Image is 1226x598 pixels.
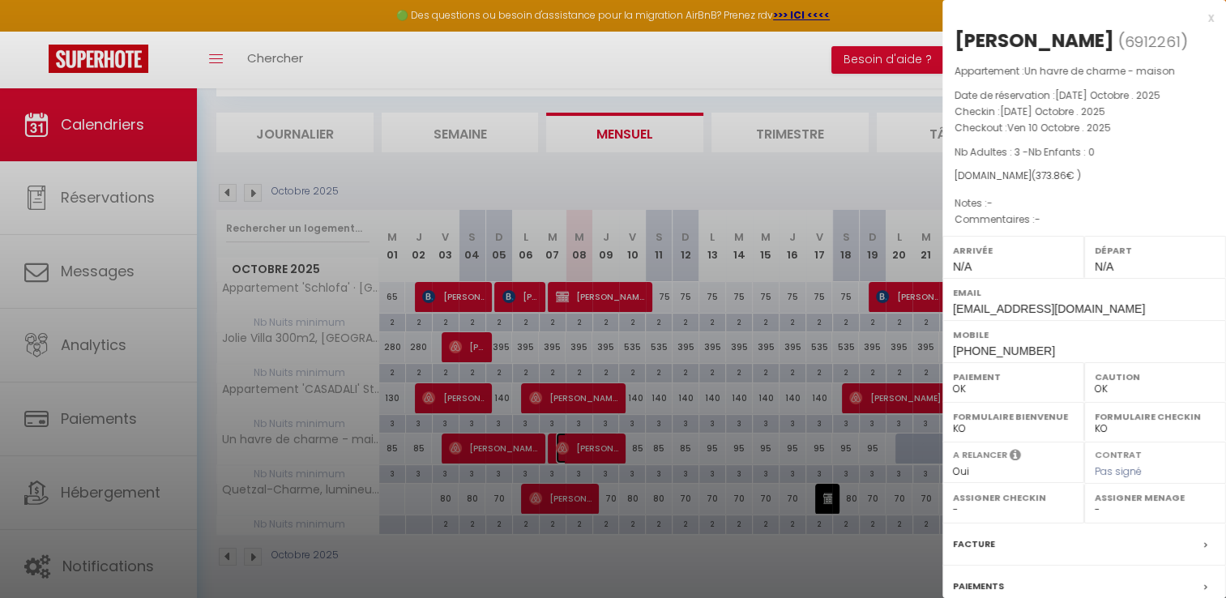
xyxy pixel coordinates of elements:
[955,104,1214,120] p: Checkin :
[1035,212,1040,226] span: -
[953,448,1007,462] label: A relancer
[955,211,1214,228] p: Commentaires :
[1000,105,1105,118] span: [DATE] Octobre . 2025
[955,195,1214,211] p: Notes :
[953,260,972,273] span: N/A
[942,8,1214,28] div: x
[953,344,1055,357] span: [PHONE_NUMBER]
[953,489,1074,506] label: Assigner Checkin
[953,369,1074,385] label: Paiement
[955,145,1095,159] span: Nb Adultes : 3 -
[1032,169,1081,182] span: ( € )
[955,169,1214,184] div: [DOMAIN_NAME]
[1036,169,1066,182] span: 373.86
[1095,464,1142,478] span: Pas signé
[953,327,1215,343] label: Mobile
[1055,88,1160,102] span: [DATE] Octobre . 2025
[1095,489,1215,506] label: Assigner Menage
[953,242,1074,258] label: Arrivée
[1095,408,1215,425] label: Formulaire Checkin
[1095,369,1215,385] label: Caution
[987,196,993,210] span: -
[953,536,995,553] label: Facture
[1024,64,1175,78] span: Un havre de charme - maison
[1095,448,1142,459] label: Contrat
[1010,448,1021,466] i: Sélectionner OUI si vous souhaiter envoyer les séquences de messages post-checkout
[953,302,1145,315] span: [EMAIL_ADDRESS][DOMAIN_NAME]
[953,578,1004,595] label: Paiements
[955,28,1114,53] div: [PERSON_NAME]
[953,284,1215,301] label: Email
[953,408,1074,425] label: Formulaire Bienvenue
[1095,242,1215,258] label: Départ
[1118,30,1188,53] span: ( )
[955,63,1214,79] p: Appartement :
[1095,260,1113,273] span: N/A
[1028,145,1095,159] span: Nb Enfants : 0
[955,120,1214,136] p: Checkout :
[1007,121,1111,135] span: Ven 10 Octobre . 2025
[1125,32,1181,52] span: 6912261
[955,88,1214,104] p: Date de réservation :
